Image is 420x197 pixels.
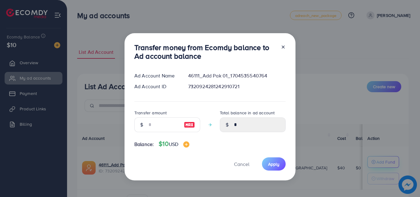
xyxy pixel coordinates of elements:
div: 7320924281242910721 [183,83,291,90]
h3: Transfer money from Ecomdy balance to Ad account balance [134,43,276,61]
label: Total balance in ad account [220,110,275,116]
span: USD [169,141,178,148]
div: Ad Account ID [129,83,183,90]
button: Apply [262,157,286,171]
img: image [183,141,189,148]
button: Cancel [226,157,257,171]
div: Ad Account Name [129,72,183,79]
h4: $10 [159,140,189,148]
span: Apply [268,161,279,167]
div: 46111_Add Pak 01_1704535540764 [183,72,291,79]
img: image [184,121,195,128]
span: Balance: [134,141,154,148]
span: Cancel [234,161,249,167]
label: Transfer amount [134,110,167,116]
